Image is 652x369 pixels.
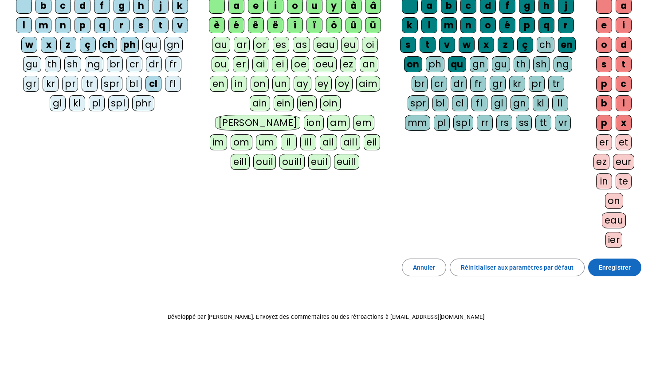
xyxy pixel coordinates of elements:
[209,17,225,33] div: è
[362,37,378,53] div: oi
[69,95,85,111] div: kl
[616,134,632,150] div: et
[365,17,381,33] div: ü
[516,115,532,131] div: ss
[408,95,429,111] div: spr
[596,173,612,189] div: in
[402,17,418,33] div: k
[441,17,457,33] div: m
[210,76,228,92] div: en
[459,37,475,53] div: w
[75,17,90,33] div: p
[356,76,381,92] div: aim
[313,56,337,72] div: oeu
[253,37,269,53] div: or
[499,17,515,33] div: é
[588,259,641,276] button: Enregistrer
[314,37,338,53] div: eau
[172,17,188,33] div: v
[142,37,161,53] div: qu
[251,76,269,92] div: on
[448,56,466,72] div: qu
[616,76,632,92] div: c
[616,95,632,111] div: l
[212,37,230,53] div: au
[228,17,244,33] div: é
[164,37,183,53] div: gn
[23,56,41,72] div: gu
[535,115,551,131] div: tt
[297,95,317,111] div: ien
[253,154,276,170] div: ouil
[320,95,341,111] div: oin
[7,312,645,322] p: Développé par [PERSON_NAME]. Envoyez des commentaires ou des rétroactions à [EMAIL_ADDRESS][DOMAI...
[233,56,249,72] div: er
[341,134,361,150] div: aill
[267,17,283,33] div: ë
[89,95,105,111] div: pl
[273,37,289,53] div: es
[491,95,507,111] div: gl
[45,56,61,72] div: th
[498,37,514,53] div: z
[308,154,330,170] div: euil
[538,17,554,33] div: q
[364,134,380,150] div: eil
[231,154,250,170] div: eill
[353,115,374,131] div: em
[272,56,288,72] div: ei
[341,37,358,53] div: eu
[291,56,309,72] div: oe
[596,134,612,150] div: er
[453,115,474,131] div: spl
[80,37,96,53] div: ç
[404,56,422,72] div: on
[121,37,139,53] div: ph
[514,56,530,72] div: th
[434,115,450,131] div: pl
[279,154,305,170] div: ouill
[490,76,506,92] div: gr
[320,134,337,150] div: ail
[114,17,130,33] div: r
[64,56,81,72] div: sh
[593,154,609,170] div: ez
[41,37,57,53] div: x
[132,95,155,111] div: phr
[94,17,110,33] div: q
[470,56,488,72] div: gn
[360,56,378,72] div: an
[451,76,467,92] div: dr
[294,76,311,92] div: ay
[554,56,572,72] div: ng
[616,173,632,189] div: te
[450,259,585,276] button: Réinitialiser aux paramètres par défaut
[256,134,277,150] div: um
[492,56,510,72] div: gu
[133,17,149,33] div: s
[16,17,32,33] div: l
[21,37,37,53] div: w
[101,76,122,92] div: spr
[146,56,162,72] div: dr
[55,17,71,33] div: n
[405,115,430,131] div: mm
[126,76,142,92] div: bl
[165,76,181,92] div: fl
[402,259,447,276] button: Annuler
[216,115,300,131] div: [PERSON_NAME]
[471,95,487,111] div: fl
[304,115,324,131] div: ion
[412,76,428,92] div: br
[452,95,468,111] div: cl
[596,76,612,92] div: p
[107,56,123,72] div: br
[511,95,529,111] div: gn
[421,17,437,33] div: l
[517,37,533,53] div: ç
[334,154,359,170] div: euill
[126,56,142,72] div: cr
[326,17,342,33] div: ô
[461,262,573,273] span: Réinitialiser aux paramètres par défaut
[470,76,486,92] div: fr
